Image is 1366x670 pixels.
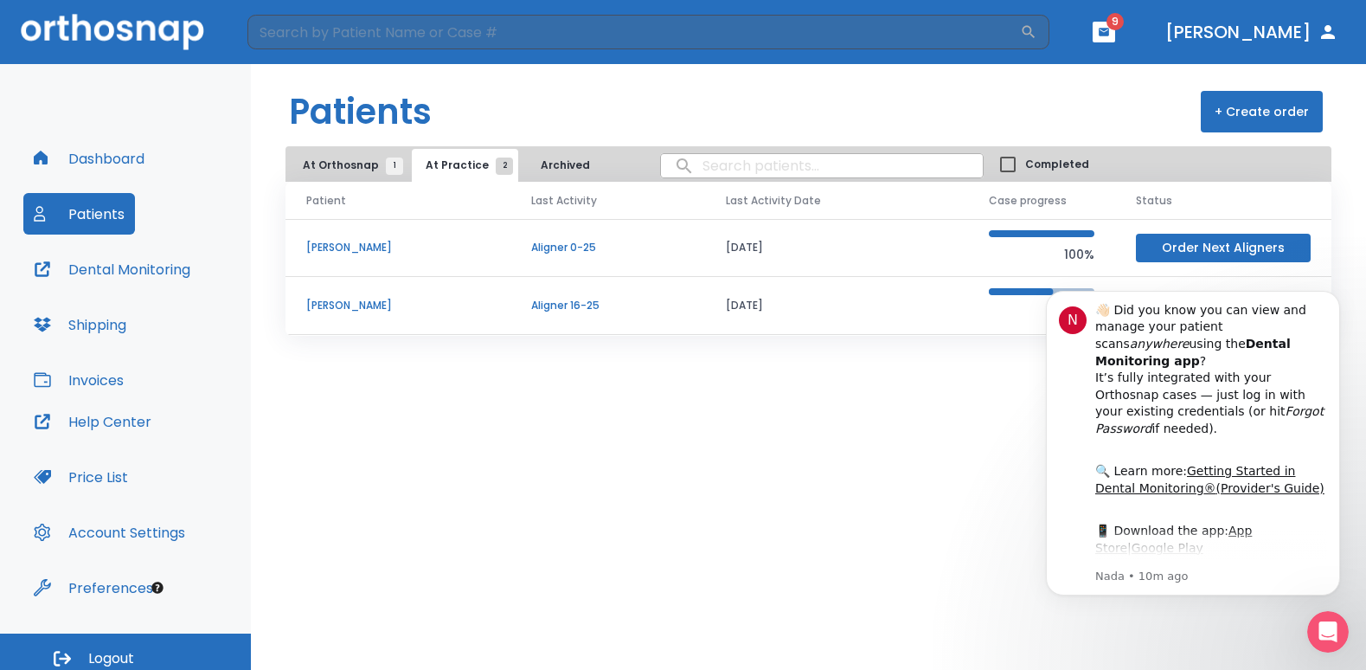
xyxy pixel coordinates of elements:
[247,15,1020,49] input: Search by Patient Name or Case #
[21,14,204,49] img: Orthosnap
[23,567,164,609] button: Preferences
[23,193,135,235] button: Patients
[426,158,504,173] span: At Practice
[989,193,1067,209] span: Case progress
[726,193,821,209] span: Last Activity Date
[1106,13,1124,30] span: 9
[1307,611,1349,653] iframe: Intercom live chat
[1025,157,1089,172] span: Completed
[1020,269,1366,661] iframe: Intercom notifications message
[23,401,162,442] button: Help Center
[23,456,138,498] button: Price List
[1158,16,1345,48] button: [PERSON_NAME]
[705,277,968,335] td: [DATE]
[1201,91,1323,132] button: + Create order
[23,248,201,290] button: Dental Monitoring
[306,240,490,255] p: [PERSON_NAME]
[531,240,684,255] p: Aligner 0-25
[23,138,155,179] button: Dashboard
[150,580,165,596] div: Tooltip anchor
[531,298,684,313] p: Aligner 16-25
[23,359,134,401] button: Invoices
[531,193,597,209] span: Last Activity
[989,244,1094,265] p: 100%
[289,149,612,182] div: tabs
[306,193,346,209] span: Patient
[289,86,432,138] h1: Patients
[386,158,403,175] span: 1
[23,512,196,553] button: Account Settings
[88,649,134,668] span: Logout
[661,149,983,183] input: search
[1136,193,1172,209] span: Status
[705,219,968,277] td: [DATE]
[496,158,513,175] span: 2
[1136,234,1311,262] button: Order Next Aligners
[23,304,137,345] button: Shipping
[522,149,608,182] button: Archived
[303,158,394,173] span: At Orthosnap
[989,302,1094,323] p: 61%
[306,298,490,313] p: [PERSON_NAME]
